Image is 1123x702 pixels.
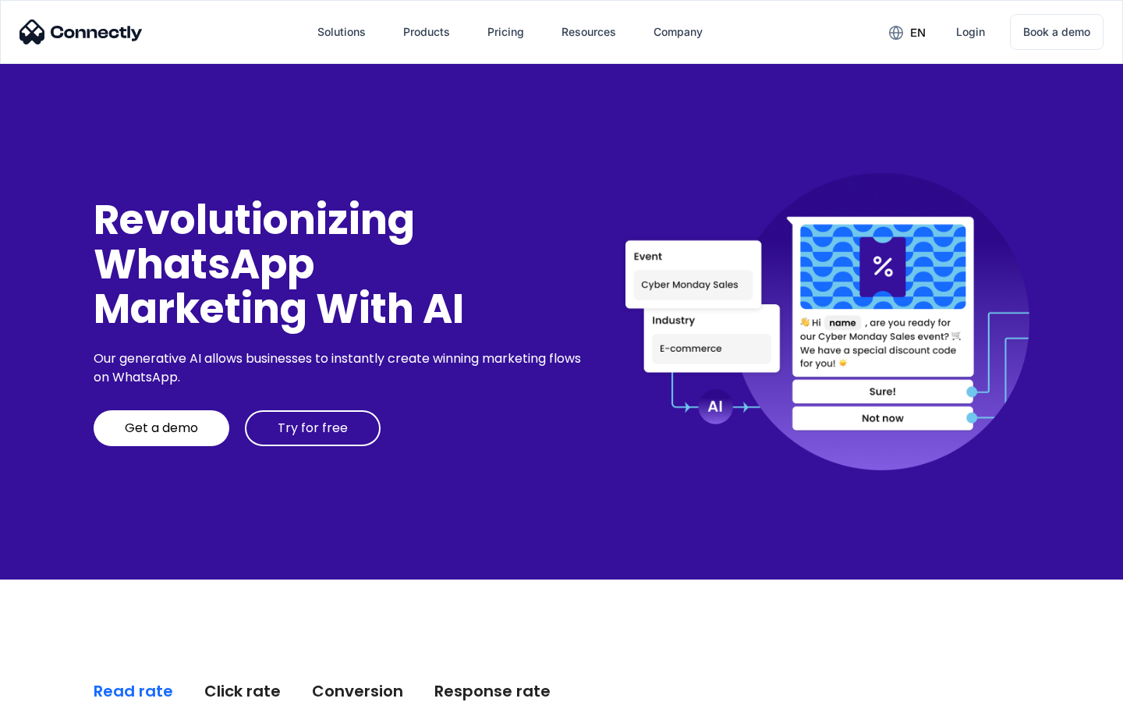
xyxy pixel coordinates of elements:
div: Products [403,21,450,43]
div: Resources [561,21,616,43]
div: Try for free [278,420,348,436]
div: Get a demo [125,420,198,436]
div: Solutions [317,21,366,43]
div: Read rate [94,680,173,702]
div: en [910,22,926,44]
div: Company [654,21,703,43]
div: Click rate [204,680,281,702]
a: Login [944,13,997,51]
div: Our generative AI allows businesses to instantly create winning marketing flows on WhatsApp. [94,349,586,387]
a: Get a demo [94,410,229,446]
div: Revolutionizing WhatsApp Marketing With AI [94,197,586,331]
div: Response rate [434,680,551,702]
a: Pricing [475,13,537,51]
img: Connectly Logo [19,19,143,44]
div: Login [956,21,985,43]
a: Try for free [245,410,381,446]
div: Conversion [312,680,403,702]
div: Pricing [487,21,524,43]
a: Book a demo [1010,14,1104,50]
